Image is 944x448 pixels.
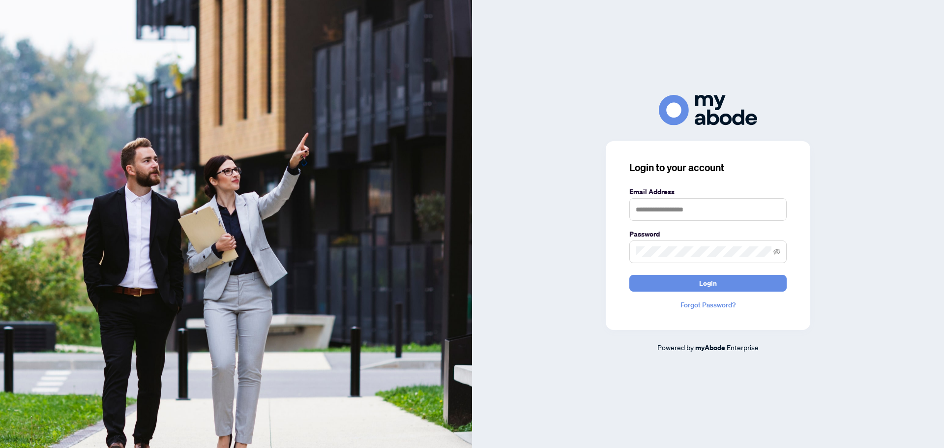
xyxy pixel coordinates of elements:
[699,275,717,291] span: Login
[629,186,787,197] label: Email Address
[695,342,725,353] a: myAbode
[629,229,787,239] label: Password
[773,248,780,255] span: eye-invisible
[659,95,757,125] img: ma-logo
[629,161,787,175] h3: Login to your account
[629,275,787,292] button: Login
[629,299,787,310] a: Forgot Password?
[657,343,694,352] span: Powered by
[727,343,759,352] span: Enterprise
